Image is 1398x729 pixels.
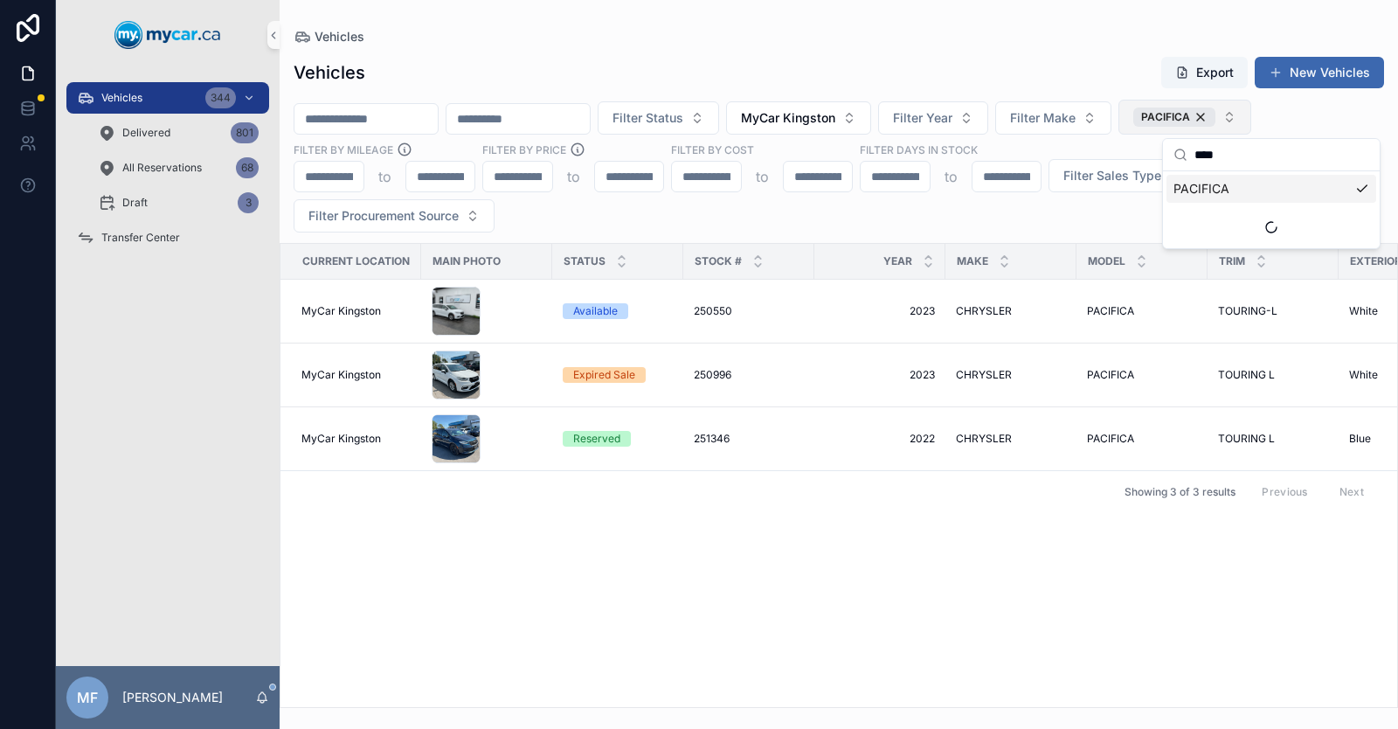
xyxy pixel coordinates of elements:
button: Select Button [995,101,1111,135]
a: CHRYSLER [956,432,1066,446]
p: [PERSON_NAME] [122,689,223,706]
span: MyCar Kingston [301,432,381,446]
div: Expired Sale [573,367,635,383]
p: to [378,166,391,187]
div: Suggestions [1163,171,1380,248]
a: Transfer Center [66,222,269,253]
span: Delivered [122,126,170,140]
a: Draft3 [87,187,269,219]
div: 68 [236,157,259,178]
span: Transfer Center [101,231,180,245]
span: PACIFICA [1087,432,1134,446]
span: Model [1088,254,1125,268]
a: Available [563,303,673,319]
a: CHRYSLER [956,368,1066,382]
a: Delivered801 [87,117,269,149]
span: Filter Sales Type [1063,167,1161,184]
span: Year [883,254,912,268]
span: PACIFICA [1087,368,1134,382]
a: MyCar Kingston [301,432,411,446]
span: MF [77,687,98,708]
div: 344 [205,87,236,108]
a: PACIFICA [1087,432,1197,446]
span: 250996 [694,368,731,382]
span: Current Location [302,254,410,268]
span: PACIFICA [1141,110,1190,124]
span: Filter Status [612,109,683,127]
div: scrollable content [56,70,280,276]
span: Draft [122,196,148,210]
button: Select Button [1048,159,1197,192]
a: TOURING L [1218,432,1328,446]
label: FILTER BY PRICE [482,142,566,157]
a: TOURING-L [1218,304,1328,318]
label: Filter By Mileage [294,142,393,157]
p: to [567,166,580,187]
span: MyCar Kingston [301,304,381,318]
span: MyCar Kingston [301,368,381,382]
span: 250550 [694,304,732,318]
a: 2022 [825,432,935,446]
span: CHRYSLER [956,368,1012,382]
a: MyCar Kingston [301,304,411,318]
button: Select Button [878,101,988,135]
label: Filter Days In Stock [860,142,978,157]
span: 251346 [694,432,730,446]
span: PACIFICA [1173,180,1229,198]
a: MyCar Kingston [301,368,411,382]
span: All Reservations [122,161,202,175]
label: FILTER BY COST [671,142,754,157]
a: 2023 [825,368,935,382]
span: TOURING L [1218,368,1275,382]
button: Export [1161,57,1248,88]
a: TOURING L [1218,368,1328,382]
button: Select Button [726,101,871,135]
span: White [1349,304,1378,318]
span: Main Photo [433,254,501,268]
div: Available [573,303,618,319]
a: 250550 [694,304,804,318]
button: Select Button [598,101,719,135]
span: TOURING-L [1218,304,1277,318]
span: Vehicles [101,91,142,105]
a: Vehicles [294,28,364,45]
p: to [756,166,769,187]
div: 3 [238,192,259,213]
a: Reserved [563,431,673,447]
span: Status [564,254,606,268]
span: Showing 3 of 3 results [1125,485,1235,499]
img: App logo [114,21,221,49]
span: TOURING L [1218,432,1275,446]
a: PACIFICA [1087,304,1197,318]
span: Filter Year [893,109,952,127]
span: Filter Make [1010,109,1076,127]
span: Vehicles [315,28,364,45]
span: Filter Procurement Source [308,207,459,225]
button: Unselect 54 [1133,108,1215,127]
div: 801 [231,122,259,143]
button: Select Button [294,199,495,233]
span: PACIFICA [1087,304,1134,318]
p: to [945,166,958,187]
a: 2023 [825,304,935,318]
a: Vehicles344 [66,82,269,114]
span: Blue [1349,432,1371,446]
span: CHRYSLER [956,304,1012,318]
div: Reserved [573,431,620,447]
span: Stock # [695,254,742,268]
a: All Reservations68 [87,152,269,184]
span: CHRYSLER [956,432,1012,446]
button: New Vehicles [1255,57,1384,88]
h1: Vehicles [294,60,365,85]
a: PACIFICA [1087,368,1197,382]
span: MyCar Kingston [741,109,835,127]
a: 251346 [694,432,804,446]
span: Trim [1219,254,1245,268]
a: CHRYSLER [956,304,1066,318]
a: Expired Sale [563,367,673,383]
a: 250996 [694,368,804,382]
